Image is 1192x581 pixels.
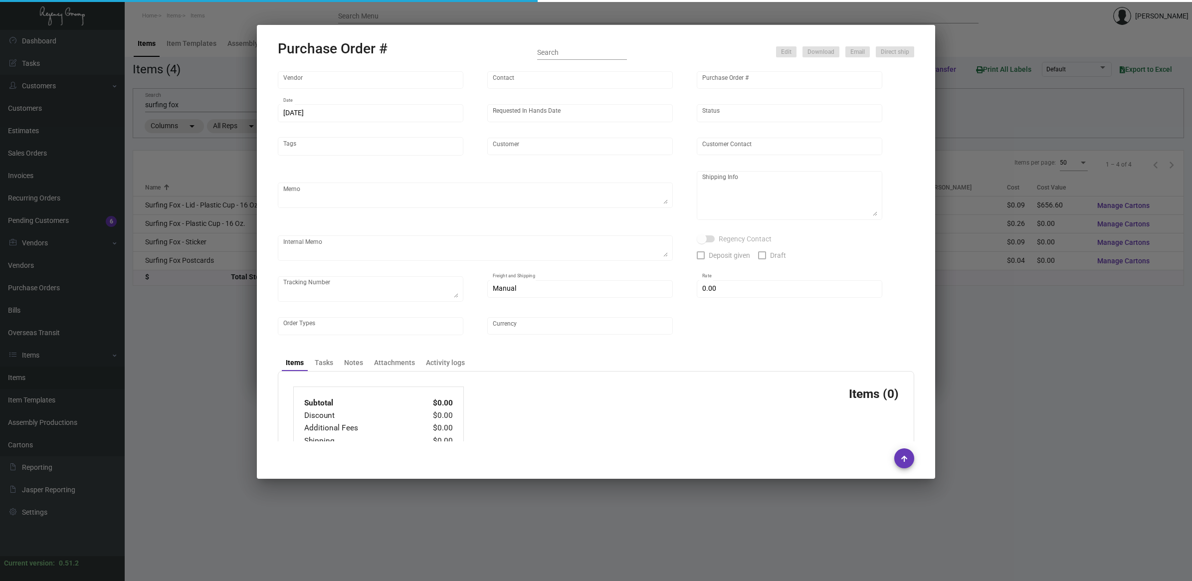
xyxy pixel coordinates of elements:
[59,558,79,569] div: 0.51.2
[412,422,453,434] td: $0.00
[781,48,792,56] span: Edit
[286,358,304,368] div: Items
[876,46,914,57] button: Direct ship
[315,358,333,368] div: Tasks
[412,435,453,447] td: $0.00
[412,409,453,422] td: $0.00
[770,249,786,261] span: Draft
[304,435,412,447] td: Shipping
[426,358,465,368] div: Activity logs
[802,46,839,57] button: Download
[881,48,909,56] span: Direct ship
[719,233,772,245] span: Regency Contact
[374,358,415,368] div: Attachments
[344,358,363,368] div: Notes
[709,249,750,261] span: Deposit given
[412,397,453,409] td: $0.00
[807,48,834,56] span: Download
[845,46,870,57] button: Email
[849,387,899,401] h3: Items (0)
[278,40,388,57] h2: Purchase Order #
[493,284,516,292] span: Manual
[304,422,412,434] td: Additional Fees
[4,558,55,569] div: Current version:
[304,409,412,422] td: Discount
[850,48,865,56] span: Email
[304,397,412,409] td: Subtotal
[776,46,796,57] button: Edit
